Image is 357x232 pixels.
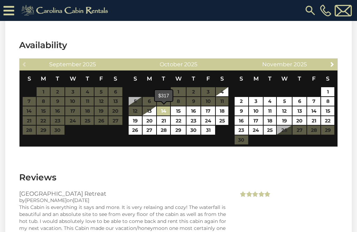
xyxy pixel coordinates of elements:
[83,61,96,68] span: 2025
[184,61,197,68] span: 2025
[235,106,249,115] a: 9
[201,116,215,125] a: 24
[329,61,335,67] span: Next
[114,75,117,82] span: Saturday
[99,75,103,82] span: Friday
[134,75,137,82] span: Sunday
[187,106,200,115] a: 16
[253,75,259,82] span: Monday
[25,197,67,203] span: [PERSON_NAME]
[28,75,31,82] span: Sunday
[129,116,142,125] a: 19
[18,3,114,17] img: Khaki-logo.png
[216,116,229,125] a: 25
[321,106,334,115] a: 15
[277,97,292,106] a: 5
[277,106,292,115] a: 12
[318,5,333,16] a: [PHONE_NUMBER]
[321,97,334,106] a: 8
[19,197,228,204] div: by on
[293,106,306,115] a: 13
[157,126,170,135] a: 28
[171,106,186,115] a: 15
[160,61,183,68] span: October
[262,61,292,68] span: November
[187,116,200,125] a: 23
[293,97,306,106] a: 6
[129,126,142,135] a: 26
[294,61,307,68] span: 2025
[192,75,195,82] span: Thursday
[49,61,81,68] span: September
[216,106,229,115] a: 18
[19,190,228,197] h3: [GEOGRAPHIC_DATA] Retreat
[328,60,337,68] a: Next
[307,97,320,106] a: 7
[264,116,276,125] a: 18
[220,75,224,82] span: Saturday
[155,90,173,101] div: $317
[147,75,152,82] span: Monday
[216,87,229,96] a: 4
[277,116,292,125] a: 19
[307,106,320,115] a: 14
[304,4,317,17] img: search-regular.svg
[157,106,170,115] a: 14
[19,39,338,51] h3: Availability
[312,75,316,82] span: Friday
[249,126,263,135] a: 24
[249,106,263,115] a: 10
[326,75,329,82] span: Saturday
[19,171,338,184] h3: Reviews
[86,75,89,82] span: Thursday
[264,126,276,135] a: 25
[41,75,46,82] span: Monday
[56,75,59,82] span: Tuesday
[157,116,170,125] a: 21
[249,116,263,125] a: 17
[321,87,334,96] a: 1
[298,75,301,82] span: Thursday
[240,75,243,82] span: Sunday
[268,75,272,82] span: Tuesday
[235,126,249,135] a: 23
[171,116,186,125] a: 22
[293,116,306,125] a: 20
[201,106,215,115] a: 17
[201,126,215,135] a: 31
[307,116,320,125] a: 21
[235,116,249,125] a: 16
[73,197,89,203] span: [DATE]
[143,126,157,135] a: 27
[206,75,210,82] span: Friday
[70,75,76,82] span: Wednesday
[321,116,334,125] a: 22
[264,97,276,106] a: 4
[264,106,276,115] a: 11
[143,106,157,115] a: 13
[187,126,200,135] a: 30
[249,97,263,106] a: 3
[143,116,157,125] a: 20
[281,75,288,82] span: Wednesday
[171,126,186,135] a: 29
[235,97,249,106] a: 2
[162,75,165,82] span: Tuesday
[175,75,182,82] span: Wednesday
